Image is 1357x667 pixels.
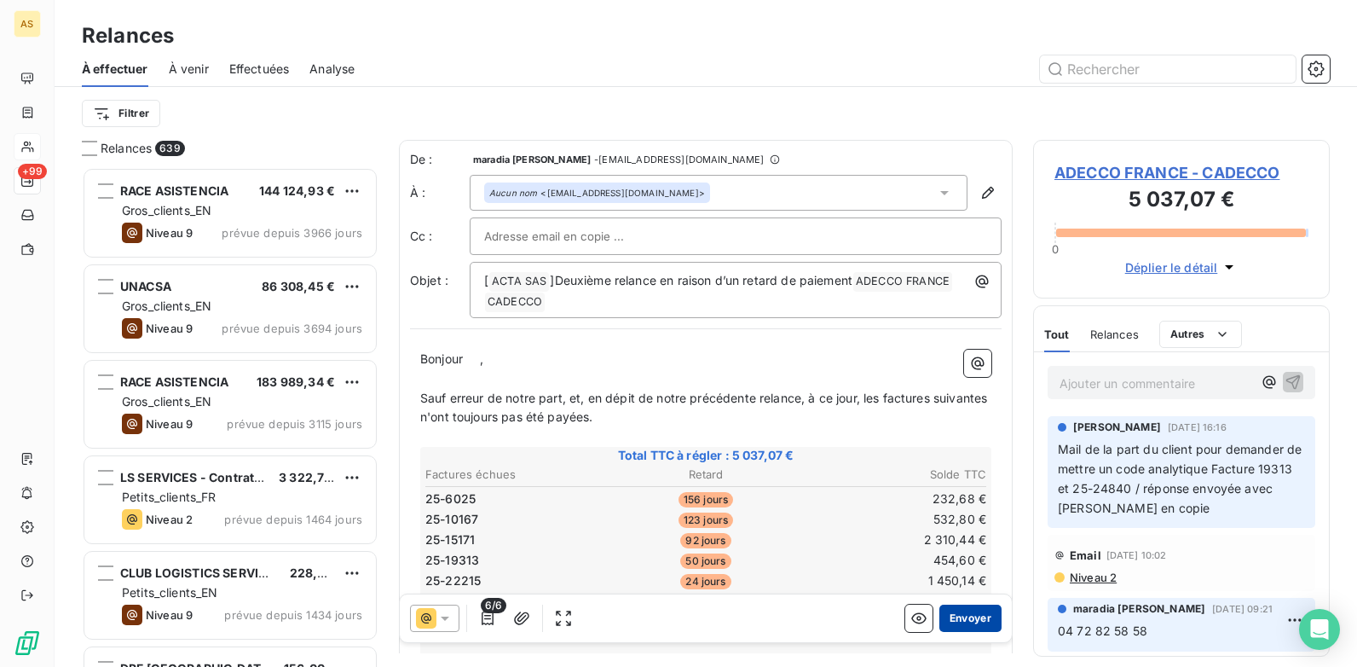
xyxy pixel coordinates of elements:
th: Solde TTC [800,466,987,484]
button: Autres [1159,321,1242,348]
span: prévue depuis 1434 jours [224,608,362,622]
td: 454,60 € [800,551,987,570]
span: [PERSON_NAME] [1073,420,1161,435]
span: 228,36 € [290,565,344,580]
span: Niveau 9 [146,417,193,431]
span: Niveau 2 [146,513,193,526]
span: 04 72 82 58 58 [1058,623,1147,638]
span: ]Deuxième relance en raison d’un retard de paiement [550,273,852,287]
span: 183 989,34 € [257,374,335,389]
span: Petits_clients_EN [122,585,218,600]
span: , [480,351,483,366]
span: Relances [1090,328,1139,341]
h3: Relances [82,20,174,51]
span: LS SERVICES - Contrat DIOT [120,470,286,484]
span: 25-19313 [425,552,479,569]
span: Bonjour [420,351,463,366]
span: Niveau 9 [146,226,193,240]
h3: 5 037,07 € [1054,184,1308,218]
span: +99 [18,164,47,179]
span: prévue depuis 3694 jours [222,322,362,335]
span: Mail de la part du client pour demander de mettre un code analytique Facture 19313 et 25-24840 / ... [1058,442,1305,515]
span: prévue depuis 3966 jours [222,226,362,240]
span: ADECCO FRANCE - CADECCO [1054,161,1308,184]
button: Envoyer [939,605,1002,632]
span: [ [484,273,488,287]
span: Niveau 9 [146,322,193,335]
span: RACE ASISTENCIA [120,183,228,198]
span: À venir [169,61,209,78]
span: ACTA SAS [489,272,549,292]
div: Open Intercom Messenger [1299,609,1340,650]
span: 156 jours [678,492,733,507]
span: 25-6025 [425,490,476,507]
td: 1 450,14 € [800,571,987,590]
button: Filtrer [82,100,160,127]
span: 50 jours [680,554,730,569]
span: ADECCO FRANCE [853,272,952,292]
span: 639 [155,141,184,156]
span: UNACSA [120,279,171,293]
span: [DATE] 10:02 [1106,550,1167,560]
span: Objet : [410,273,448,287]
span: maradia [PERSON_NAME] [1073,601,1205,617]
label: Cc : [410,228,470,245]
span: [DATE] 09:21 [1212,604,1273,614]
span: CADECCO [485,293,545,312]
span: À effectuer [82,61,148,78]
span: Gros_clients_EN [122,203,211,217]
span: Niveau 9 [146,608,193,622]
span: Déplier le détail [1125,258,1218,276]
span: 0 [1052,242,1059,256]
input: Rechercher [1040,55,1296,83]
span: Effectuées [229,61,290,78]
td: 232,68 € [800,490,987,508]
span: 123 jours [678,513,733,528]
div: grid [82,167,378,667]
span: 92 jours [680,533,730,548]
span: prévue depuis 3115 jours [227,417,362,431]
button: Déplier le détail [1120,258,1244,277]
span: 25-22215 [425,572,481,589]
span: Email [1070,548,1101,562]
div: AS [14,10,41,38]
span: Tout [1044,328,1070,341]
span: 24 jours [680,574,730,589]
span: prévue depuis 1464 jours [224,513,362,526]
span: maradia [PERSON_NAME] [473,154,591,165]
span: 3 322,73 € [279,470,344,484]
span: Gros_clients_EN [122,394,211,409]
span: Analyse [309,61,355,78]
span: 144 124,93 € [259,183,335,198]
span: De : [410,151,470,168]
span: 25-10167 [425,511,478,528]
label: À : [410,184,470,201]
td: 2 310,44 € [800,531,987,549]
span: RACE ASISTENCIA [120,374,228,389]
td: 532,80 € [800,510,987,529]
th: Retard [613,466,800,484]
span: 6/6 [481,598,506,613]
span: - [EMAIL_ADDRESS][DOMAIN_NAME] [594,154,764,165]
span: Sauf erreur de notre part, et, en dépit de notre précédente relance, à ce jour, les factures suiv... [420,391,990,425]
span: 86 308,45 € [262,279,335,293]
em: Aucun nom [489,187,537,199]
th: Factures échues [424,466,611,484]
span: Relances [101,140,152,157]
div: <[EMAIL_ADDRESS][DOMAIN_NAME]> [489,187,705,199]
span: Niveau 2 [1068,571,1117,584]
span: Total TTC à régler : 5 037,07 € [423,447,989,464]
span: Petits_clients_FR [122,490,217,504]
input: Adresse email en copie ... [484,223,667,249]
span: CLUB LOGISTICS SERVICES LTD [120,565,308,580]
img: Logo LeanPay [14,629,41,657]
span: 25-15171 [425,531,475,548]
span: Gros_clients_EN [122,299,211,313]
span: [DATE] 16:16 [1168,422,1227,432]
